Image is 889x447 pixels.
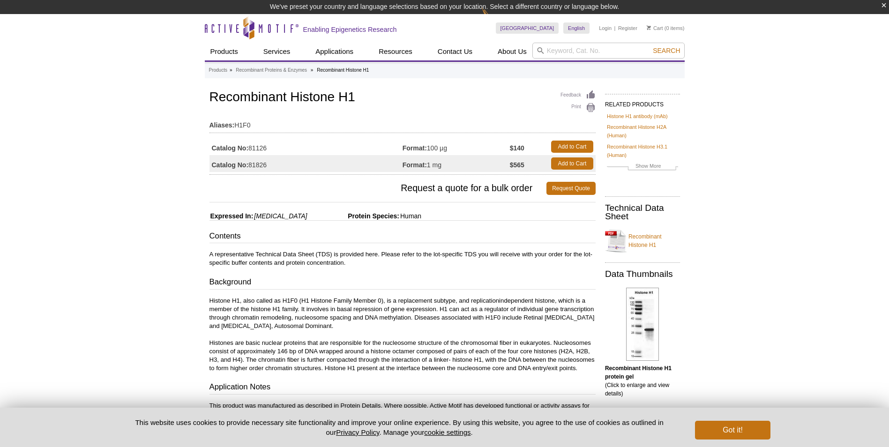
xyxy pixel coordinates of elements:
[258,43,296,60] a: Services
[551,157,593,170] a: Add to Cart
[209,138,403,155] td: 81126
[560,90,596,100] a: Feedback
[532,43,685,59] input: Keyword, Cat. No.
[119,417,680,437] p: This website uses cookies to provide necessary site functionality and improve your online experie...
[653,47,680,54] span: Search
[510,161,524,169] strong: $565
[496,22,559,34] a: [GEOGRAPHIC_DATA]
[599,25,612,31] a: Login
[309,212,399,220] span: Protein Species:
[482,7,507,29] img: Change Here
[492,43,532,60] a: About Us
[209,115,596,130] td: H1F0
[607,123,678,140] a: Recombinant Histone H2A (Human)
[605,227,680,255] a: Recombinant Histone H1
[560,103,596,113] a: Print
[510,144,524,152] strong: $140
[212,144,249,152] strong: Catalog No:
[254,212,307,220] i: [MEDICAL_DATA]
[563,22,590,34] a: English
[424,428,471,436] button: cookie settings
[209,155,403,172] td: 81826
[607,112,668,120] a: Histone H1 antibody (mAb)
[605,365,672,380] b: Recombinant Histone H1 protein gel
[605,94,680,111] h2: RELATED PRODUCTS
[626,288,659,361] img: Recombinant Histone H1 protein gel
[310,43,359,60] a: Applications
[614,22,616,34] li: |
[403,138,510,155] td: 100 µg
[647,22,685,34] li: (0 items)
[212,161,249,169] strong: Catalog No:
[209,381,596,395] h3: Application Notes
[551,141,593,153] a: Add to Cart
[605,204,680,221] h2: Technical Data Sheet
[403,155,510,172] td: 1 mg
[647,25,651,30] img: Your Cart
[209,182,547,195] span: Request a quote for a bulk order
[650,46,683,55] button: Search
[336,428,379,436] a: Privacy Policy
[311,67,314,73] li: »
[607,142,678,159] a: Recombinant Histone H3.1 (Human)
[618,25,637,31] a: Register
[230,67,232,73] li: »
[209,276,596,290] h3: Background
[403,161,427,169] strong: Format:
[209,90,596,106] h1: Recombinant Histone H1
[403,144,427,152] strong: Format:
[647,25,663,31] a: Cart
[695,421,770,440] button: Got it!
[373,43,418,60] a: Resources
[209,231,596,244] h3: Contents
[236,66,307,74] a: Recombinant Proteins & Enzymes
[209,402,596,427] p: This product was manufactured as described in Protein Details. Where possible, Active Motif has d...
[432,43,478,60] a: Contact Us
[605,270,680,278] h2: Data Thumbnails
[317,67,369,73] li: Recombinant Histone H1
[607,162,678,172] a: Show More
[303,25,397,34] h2: Enabling Epigenetics Research
[209,212,254,220] span: Expressed In:
[399,212,421,220] span: Human
[205,43,244,60] a: Products
[605,364,680,398] p: (Click to enlarge and view details)
[209,297,596,372] p: Histone H1, also called as H1F0 (H1 Histone Family Member 0), is a replacement subtype, and repli...
[209,66,227,74] a: Products
[209,121,235,129] strong: Aliases:
[546,182,596,195] a: Request Quote
[209,250,596,267] p: A representative Technical Data Sheet (TDS) is provided here. Please refer to the lot-specific TD...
